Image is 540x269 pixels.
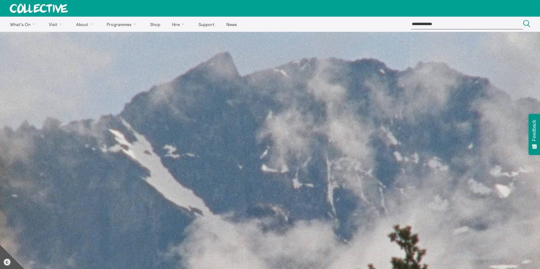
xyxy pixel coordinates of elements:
[44,17,70,32] a: Visit
[5,17,43,32] a: What's On
[167,17,192,32] a: Hire
[102,17,144,32] a: Programmes
[532,120,537,141] span: Feedback
[529,114,540,155] button: Feedback - Show survey
[71,17,100,32] a: About
[145,17,165,32] a: Shop
[221,17,242,32] a: News
[193,17,220,32] a: Support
